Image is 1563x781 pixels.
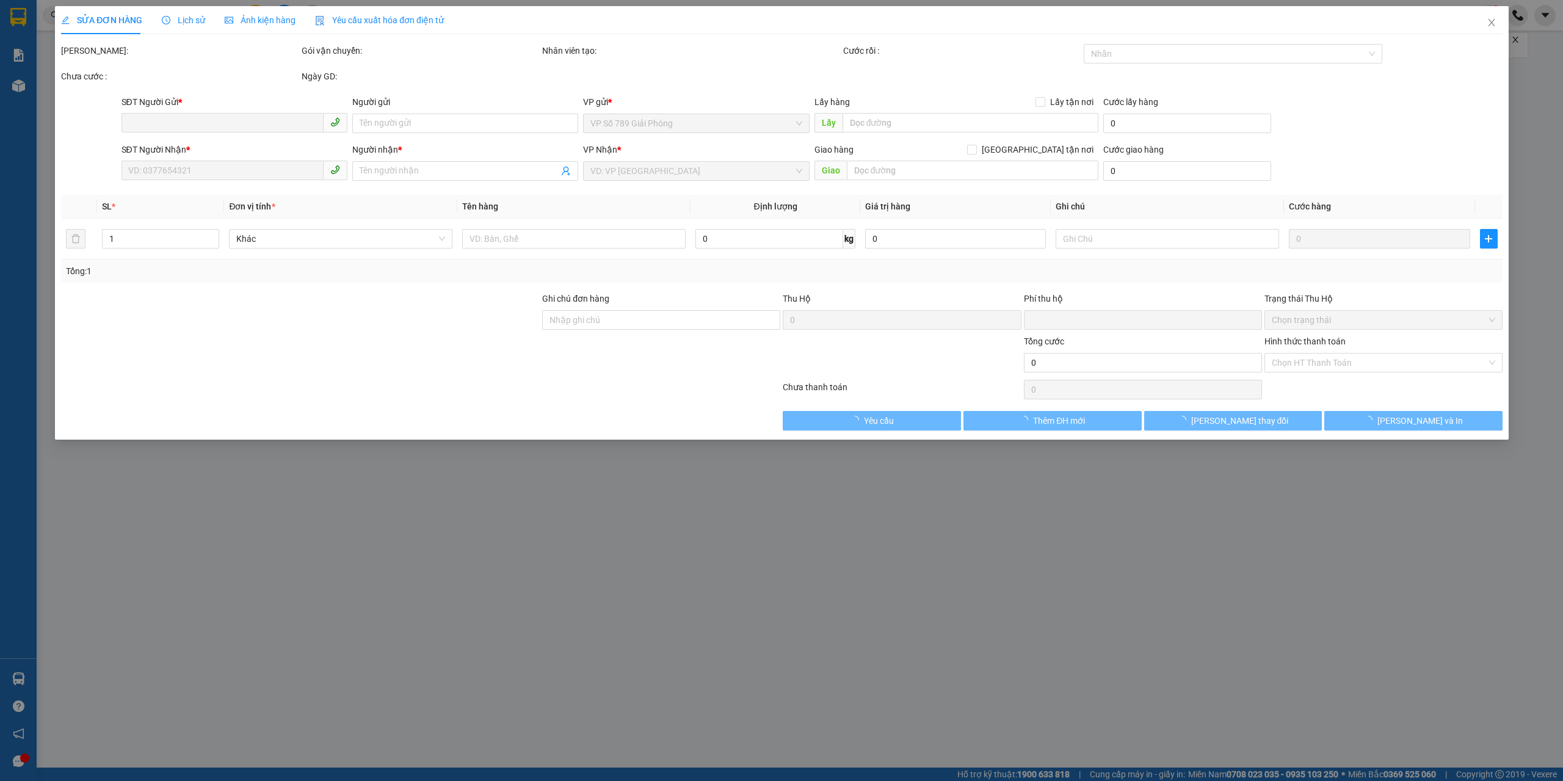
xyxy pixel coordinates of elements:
[1045,95,1098,109] span: Lấy tận nơi
[583,145,617,154] span: VP Nhận
[352,95,578,109] div: Người gửi
[850,416,863,424] span: loading
[1289,202,1331,211] span: Cước hàng
[1377,414,1463,427] span: [PERSON_NAME] và In
[315,15,444,25] span: Yêu cầu xuất hóa đơn điện tử
[1474,6,1508,40] button: Close
[1264,336,1345,346] label: Hình thức thanh toán
[783,294,811,303] span: Thu Hộ
[1177,416,1191,424] span: loading
[1051,195,1284,219] th: Ghi chú
[814,145,853,154] span: Giao hàng
[781,380,1022,402] div: Chưa thanh toán
[542,44,841,57] div: Nhân viên tạo:
[229,202,275,211] span: Đơn vị tính
[1486,18,1496,27] span: close
[162,16,170,24] span: clock-circle
[162,15,205,25] span: Lịch sử
[462,229,686,249] input: VD: Bàn, Ghế
[1103,161,1271,181] input: Cước giao hàng
[330,165,340,175] span: phone
[842,113,1098,133] input: Dọc đường
[1020,416,1033,424] span: loading
[121,143,347,156] div: SĐT Người Nhận
[302,70,540,83] div: Ngày GD:
[462,202,498,211] span: Tên hàng
[1103,114,1271,133] input: Cước lấy hàng
[315,16,325,26] img: icon
[302,44,540,57] div: Gói vận chuyển:
[236,230,445,248] span: Khác
[1324,411,1503,430] button: [PERSON_NAME] và In
[61,15,142,25] span: SỬA ĐƠN HÀNG
[1023,336,1064,346] span: Tổng cước
[330,117,340,127] span: phone
[1364,416,1377,424] span: loading
[1056,229,1279,249] input: Ghi Chú
[863,414,893,427] span: Yêu cầu
[1103,145,1163,154] label: Cước giao hàng
[1144,411,1322,430] button: [PERSON_NAME] thay đổi
[843,229,855,249] span: kg
[352,143,578,156] div: Người nhận
[1480,234,1496,244] span: plus
[225,16,233,24] span: picture
[963,411,1142,430] button: Thêm ĐH mới
[590,114,802,133] span: VP Số 789 Giải Phóng
[843,44,1081,57] div: Cước rồi :
[865,202,910,211] span: Giá trị hàng
[61,44,299,57] div: [PERSON_NAME]:
[814,113,842,133] span: Lấy
[542,310,780,330] input: Ghi chú đơn hàng
[61,16,70,24] span: edit
[66,229,85,249] button: delete
[1479,229,1497,249] button: plus
[583,95,809,109] div: VP gửi
[1264,292,1502,305] div: Trạng thái Thu Hộ
[102,202,112,211] span: SL
[1271,311,1495,329] span: Chọn trạng thái
[814,161,846,180] span: Giao
[66,264,603,278] div: Tổng: 1
[1289,229,1470,249] input: 0
[753,202,797,211] span: Định lượng
[783,411,961,430] button: Yêu cầu
[225,15,296,25] span: Ảnh kiện hàng
[814,97,849,107] span: Lấy hàng
[542,294,609,303] label: Ghi chú đơn hàng
[1103,97,1158,107] label: Cước lấy hàng
[976,143,1098,156] span: [GEOGRAPHIC_DATA] tận nơi
[61,70,299,83] div: Chưa cước :
[1191,414,1288,427] span: [PERSON_NAME] thay đổi
[1033,414,1085,427] span: Thêm ĐH mới
[846,161,1098,180] input: Dọc đường
[1023,292,1261,310] div: Phí thu hộ
[121,95,347,109] div: SĐT Người Gửi
[561,166,571,176] span: user-add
